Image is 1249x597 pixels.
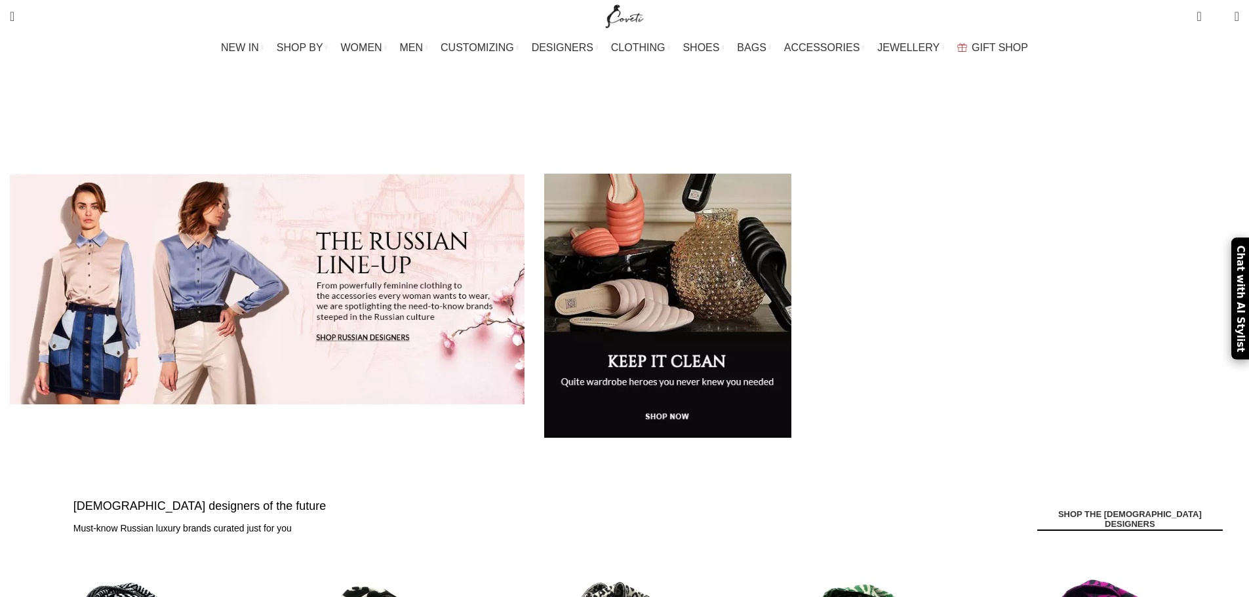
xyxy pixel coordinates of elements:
[532,35,598,61] a: DESIGNERS
[1037,509,1223,531] a: Shop the [DEMOGRAPHIC_DATA] designers
[539,121,752,132] span: [DEMOGRAPHIC_DATA] fashion designers
[3,3,21,29] a: Search
[3,35,1246,61] div: Main navigation
[221,35,264,61] a: NEW IN
[957,43,967,52] img: GiftBag
[1212,3,1225,29] div: My Wishlist
[277,41,323,54] span: SHOP BY
[23,448,1004,536] a: Infobox link
[10,174,525,404] a: Banner link
[1198,7,1208,16] span: 0
[544,174,791,438] a: Banner link
[737,41,766,54] span: BAGS
[277,35,328,61] a: SHOP BY
[341,41,382,54] span: WOMEN
[532,41,593,54] span: DESIGNERS
[784,41,860,54] span: ACCESSORIES
[972,41,1028,54] span: GIFT SHOP
[957,35,1028,61] a: GIFT SHOP
[683,35,724,61] a: SHOES
[441,35,519,61] a: CUSTOMIZING
[441,41,514,54] span: CUSTOMIZING
[784,35,865,61] a: ACCESSORIES
[611,41,665,54] span: CLOTHING
[341,35,387,61] a: WOMEN
[611,35,670,61] a: CLOTHING
[400,35,427,61] a: MEN
[400,41,424,54] span: MEN
[498,121,526,132] a: Home
[1214,13,1224,23] span: 0
[737,35,770,61] a: BAGS
[603,10,646,21] a: Site logo
[683,41,719,54] span: SHOES
[346,77,903,111] h1: [DEMOGRAPHIC_DATA] fashion designers
[1190,3,1208,29] a: 0
[877,35,944,61] a: JEWELLERY
[877,41,940,54] span: JEWELLERY
[221,41,259,54] span: NEW IN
